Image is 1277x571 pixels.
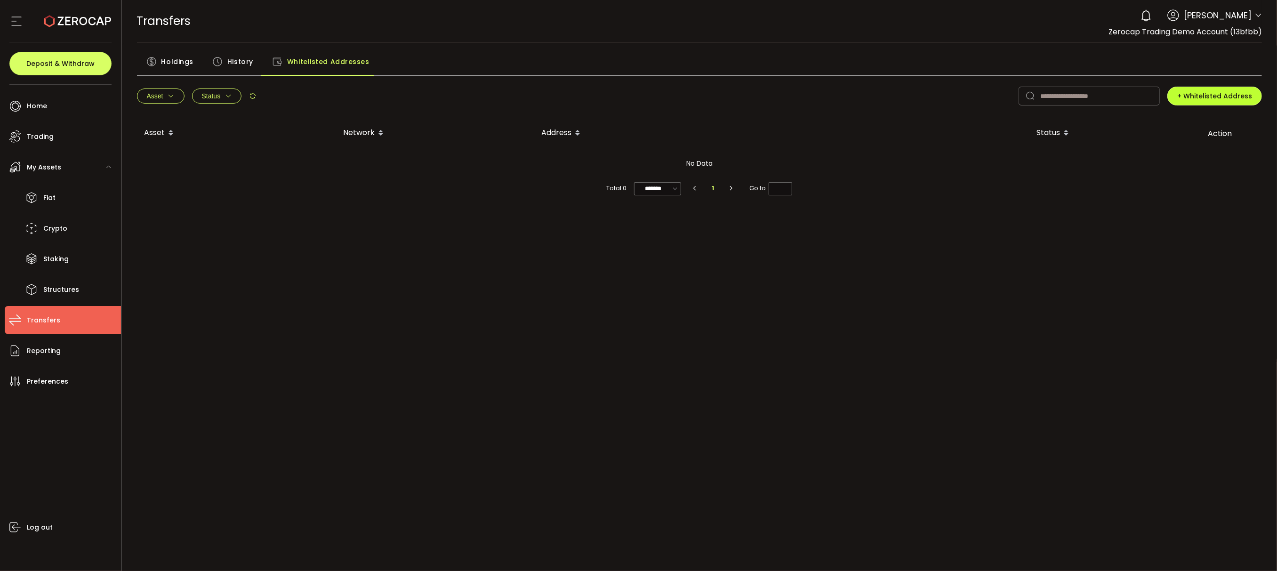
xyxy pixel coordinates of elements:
span: Whitelisted Addresses [287,52,369,71]
li: 1 [705,182,722,195]
span: Transfers [137,13,191,29]
button: Asset [137,88,185,104]
span: Crypto [43,222,67,235]
span: Zerocap Trading Demo Account (13bfbb) [1108,26,1262,37]
button: Deposit & Withdraw [9,52,112,75]
div: Status [1029,125,1178,141]
span: Structures [43,283,79,297]
span: Preferences [27,375,68,388]
iframe: Chat Widget [1230,526,1277,571]
span: Log out [27,521,53,534]
span: Go to [749,182,792,195]
span: Reporting [27,344,61,358]
span: Total 0 [607,182,627,195]
div: Asset [137,125,336,141]
div: Address [534,125,1029,141]
span: Staking [43,252,69,266]
span: Deposit & Withdraw [26,60,95,67]
div: Action [1178,128,1262,139]
span: + Whitelisted Address [1177,91,1252,101]
span: Fiat [43,191,56,205]
span: Trading [27,130,54,144]
span: My Assets [27,161,61,174]
span: Transfers [27,314,60,327]
span: Home [27,99,47,113]
div: Network [336,125,534,141]
span: [PERSON_NAME] [1184,9,1252,22]
span: Status [202,92,221,100]
span: Asset [147,92,163,100]
button: Status [192,88,242,104]
span: No Data [686,159,713,168]
button: + Whitelisted Address [1167,87,1262,105]
span: Holdings [161,52,193,71]
span: History [227,52,253,71]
